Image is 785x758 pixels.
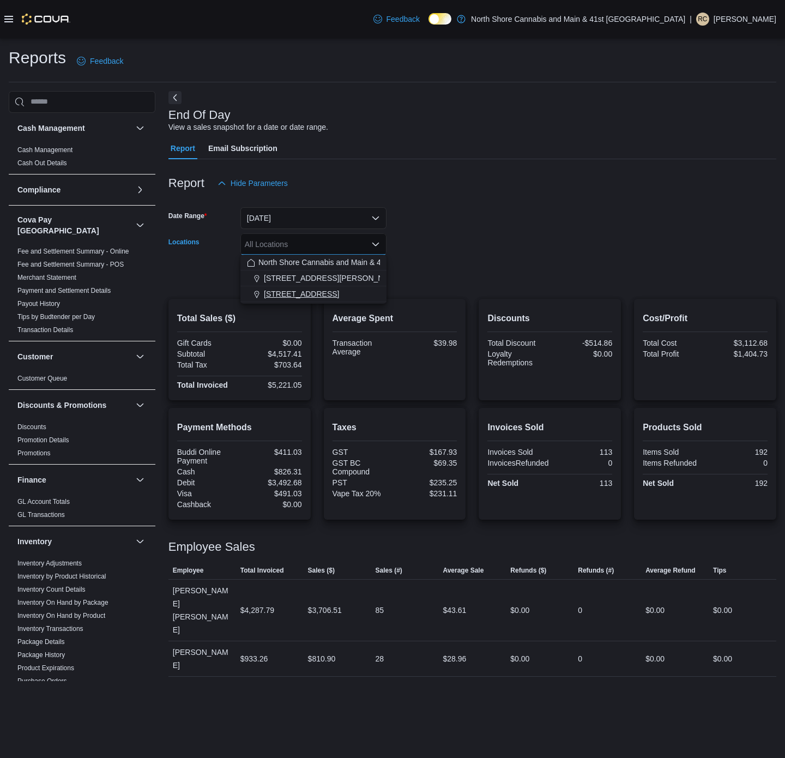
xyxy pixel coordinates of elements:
div: $4,517.41 [241,350,301,358]
strong: Net Sold [643,479,674,488]
span: Total Invoiced [240,566,284,575]
button: Close list of options [371,240,380,249]
h2: Invoices Sold [487,421,612,434]
span: Feedback [387,14,420,25]
button: [STREET_ADDRESS] [240,286,387,302]
span: Package Details [17,637,65,646]
span: Promotions [17,449,51,458]
div: Loyalty Redemptions [487,350,547,367]
a: Feedback [369,8,424,30]
span: Email Subscription [208,137,277,159]
span: Refunds (#) [578,566,614,575]
div: $0.00 [645,604,665,617]
button: Customer [17,351,131,362]
a: Cash Management [17,146,73,154]
div: $0.00 [552,350,612,358]
span: Package History [17,651,65,659]
span: Employee [173,566,204,575]
h2: Total Sales ($) [177,312,302,325]
a: Package Details [17,638,65,646]
p: North Shore Cannabis and Main & 41st [GEOGRAPHIC_DATA] [471,13,685,26]
div: $933.26 [240,652,268,665]
div: $826.31 [241,467,301,476]
div: $167.93 [397,448,457,456]
span: Fee and Settlement Summary - POS [17,260,124,269]
div: $810.90 [308,652,336,665]
div: Invoices Sold [487,448,547,456]
span: Inventory Transactions [17,624,83,633]
span: Average Sale [443,566,484,575]
h1: Reports [9,47,66,69]
span: Tips by Budtender per Day [17,312,95,321]
h3: Customer [17,351,53,362]
h3: Compliance [17,184,61,195]
div: $3,112.68 [708,339,768,347]
span: Fee and Settlement Summary - Online [17,247,129,256]
div: $28.96 [443,652,466,665]
h3: Finance [17,474,46,485]
h2: Payment Methods [177,421,302,434]
div: $703.64 [241,360,301,369]
button: [STREET_ADDRESS][PERSON_NAME] [240,270,387,286]
a: Purchase Orders [17,677,67,685]
span: North Shore Cannabis and Main & 41st [GEOGRAPHIC_DATA] [258,257,473,268]
a: Cash Out Details [17,159,67,167]
button: Inventory [17,536,131,547]
label: Date Range [168,212,207,220]
div: $235.25 [397,478,457,487]
a: Discounts [17,423,46,431]
div: $0.00 [713,652,732,665]
h3: Cash Management [17,123,85,134]
span: Customer Queue [17,374,67,383]
a: GL Transactions [17,511,65,519]
span: [STREET_ADDRESS] [264,288,339,299]
div: InvoicesRefunded [487,459,548,467]
div: Discounts & Promotions [9,420,155,464]
div: Vape Tax 20% [333,489,392,498]
p: [PERSON_NAME] [714,13,776,26]
div: Cash Management [9,143,155,174]
div: Total Tax [177,360,237,369]
a: Transaction Details [17,326,73,334]
div: $39.98 [397,339,457,347]
label: Locations [168,238,200,246]
div: Visa [177,489,237,498]
div: Gift Cards [177,339,237,347]
button: Cova Pay [GEOGRAPHIC_DATA] [17,214,131,236]
a: GL Account Totals [17,498,70,506]
span: Hide Parameters [231,178,288,189]
div: $0.00 [241,500,301,509]
div: Cova Pay [GEOGRAPHIC_DATA] [9,245,155,341]
div: $5,221.05 [241,381,301,389]
a: Payout History [17,300,60,308]
a: Fee and Settlement Summary - POS [17,261,124,268]
span: Sales ($) [308,566,335,575]
span: Inventory On Hand by Package [17,598,108,607]
div: $69.35 [397,459,457,467]
div: $0.00 [241,339,301,347]
span: [STREET_ADDRESS][PERSON_NAME] [264,273,402,284]
span: Inventory Count Details [17,585,86,594]
div: PST [333,478,392,487]
a: Merchant Statement [17,274,76,281]
div: Items Sold [643,448,703,456]
button: Next [168,91,182,104]
h2: Products Sold [643,421,768,434]
a: Tips by Budtender per Day [17,313,95,321]
h3: End Of Day [168,109,231,122]
div: $43.61 [443,604,466,617]
div: 113 [552,448,612,456]
div: 0 [553,459,612,467]
a: Fee and Settlement Summary - Online [17,248,129,255]
div: 0 [708,459,768,467]
div: Ron Chamberlain [696,13,709,26]
div: -$514.86 [552,339,612,347]
span: Inventory Adjustments [17,559,82,568]
div: Choose from the following options [240,255,387,302]
div: Total Discount [487,339,547,347]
